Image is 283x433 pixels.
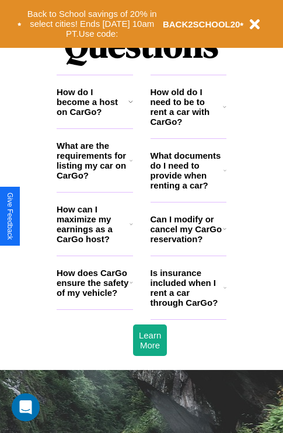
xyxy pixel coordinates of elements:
h3: What documents do I need to provide when renting a car? [151,151,224,190]
h3: How do I become a host on CarGo? [57,87,128,117]
button: Learn More [133,324,167,356]
h3: What are the requirements for listing my car on CarGo? [57,141,130,180]
h3: Is insurance included when I rent a car through CarGo? [151,268,223,308]
button: Back to School savings of 20% in select cities! Ends [DATE] 10am PT.Use code: [22,6,163,42]
b: BACK2SCHOOL20 [163,19,240,29]
div: Open Intercom Messenger [12,393,40,421]
div: Give Feedback [6,193,14,240]
h3: How old do I need to be to rent a car with CarGo? [151,87,223,127]
h3: Can I modify or cancel my CarGo reservation? [151,214,223,244]
h3: How does CarGo ensure the safety of my vehicle? [57,268,130,298]
h3: How can I maximize my earnings as a CarGo host? [57,204,130,244]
